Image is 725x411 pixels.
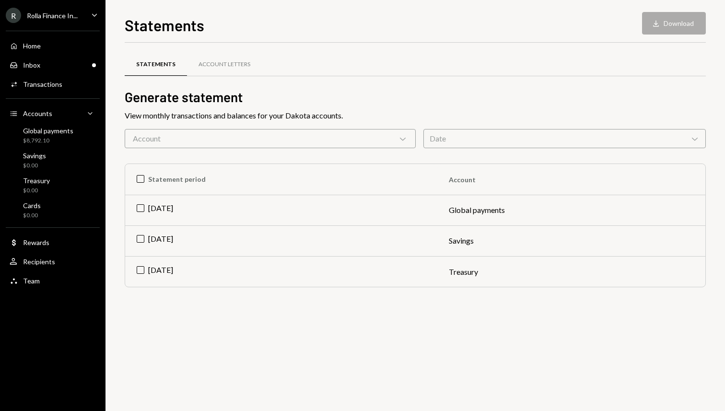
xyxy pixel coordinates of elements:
[6,174,100,197] a: Treasury$0.00
[437,225,705,256] td: Savings
[27,12,78,20] div: Rolla Finance In...
[23,238,49,247] div: Rewards
[23,42,41,50] div: Home
[23,201,41,210] div: Cards
[6,199,100,222] a: Cards$0.00
[23,109,52,117] div: Accounts
[125,15,204,35] h1: Statements
[6,8,21,23] div: R
[23,211,41,220] div: $0.00
[23,137,73,145] div: $8,792.10
[23,80,62,88] div: Transactions
[6,37,100,54] a: Home
[187,52,262,77] a: Account Letters
[6,56,100,73] a: Inbox
[6,234,100,251] a: Rewards
[6,272,100,289] a: Team
[23,277,40,285] div: Team
[437,164,705,195] th: Account
[23,127,73,135] div: Global payments
[23,176,50,185] div: Treasury
[125,88,706,106] h2: Generate statement
[23,162,46,170] div: $0.00
[6,124,100,147] a: Global payments$8,792.10
[199,60,250,69] div: Account Letters
[23,258,55,266] div: Recipients
[125,52,187,77] a: Statements
[125,110,706,121] div: View monthly transactions and balances for your Dakota accounts.
[6,105,100,122] a: Accounts
[125,129,416,148] div: Account
[136,60,175,69] div: Statements
[437,195,705,225] td: Global payments
[6,253,100,270] a: Recipients
[23,152,46,160] div: Savings
[6,149,100,172] a: Savings$0.00
[6,75,100,93] a: Transactions
[23,187,50,195] div: $0.00
[423,129,706,148] div: Date
[23,61,40,69] div: Inbox
[437,256,705,287] td: Treasury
